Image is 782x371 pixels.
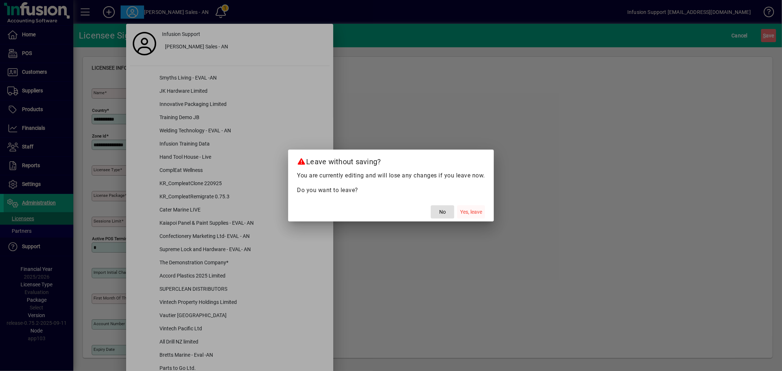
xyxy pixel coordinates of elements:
[431,205,454,218] button: No
[297,171,485,180] p: You are currently editing and will lose any changes if you leave now.
[439,208,446,216] span: No
[457,205,485,218] button: Yes, leave
[288,150,494,171] h2: Leave without saving?
[297,186,485,195] p: Do you want to leave?
[460,208,482,216] span: Yes, leave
